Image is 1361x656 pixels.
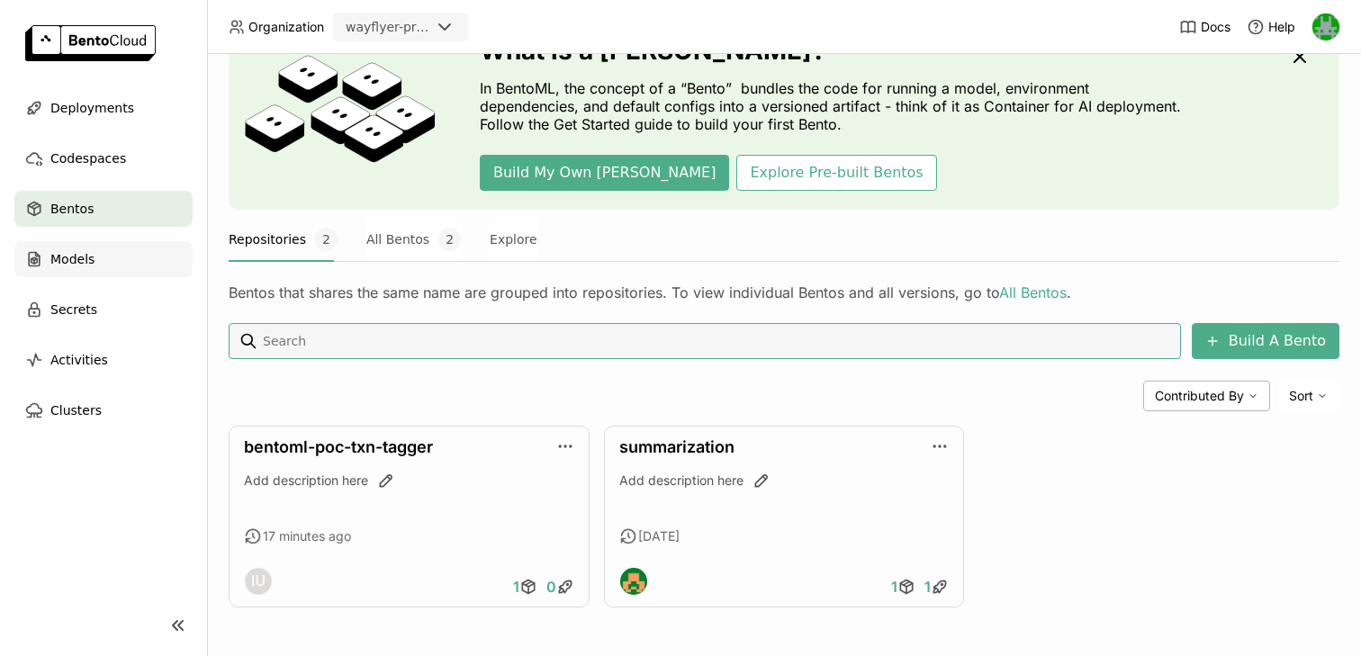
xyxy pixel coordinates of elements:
[1155,388,1244,404] span: Contributed By
[14,140,193,176] a: Codespaces
[1312,13,1339,40] img: Sean Hickey
[14,241,193,277] a: Models
[480,155,729,191] button: Build My Own [PERSON_NAME]
[1289,388,1313,404] span: Sort
[1247,18,1295,36] div: Help
[14,392,193,428] a: Clusters
[1192,323,1339,359] button: Build A Bento
[243,54,437,173] img: cover onboarding
[736,155,936,191] button: Explore Pre-built Bentos
[1143,381,1270,411] div: Contributed By
[891,578,897,596] span: 1
[14,90,193,126] a: Deployments
[229,283,1339,301] div: Bentos that shares the same name are grouped into repositories. To view individual Bentos and all...
[244,472,574,490] div: Add description here
[50,299,97,320] span: Secrets
[1268,19,1295,35] span: Help
[490,217,537,262] button: Explore
[1201,19,1230,35] span: Docs
[1277,381,1339,411] div: Sort
[619,472,950,490] div: Add description here
[513,578,519,596] span: 1
[509,569,542,605] a: 1
[14,191,193,227] a: Bentos
[50,349,108,371] span: Activities
[620,568,647,595] img: Fog Dong
[244,437,433,456] a: bentoml-poc-txn-tagger
[480,79,1191,133] p: In BentoML, the concept of a “Bento” bundles the code for running a model, environment dependenci...
[638,528,680,544] span: [DATE]
[315,228,338,251] span: 2
[14,292,193,328] a: Secrets
[245,568,272,595] div: IU
[432,19,434,37] input: Selected wayflyer-prod.
[542,569,579,605] a: 0
[25,25,156,61] img: logo
[261,327,1174,355] input: Search
[248,19,324,35] span: Organization
[924,578,931,596] span: 1
[480,36,1191,65] h3: What is a [PERSON_NAME]?
[50,198,94,220] span: Bentos
[546,578,556,596] span: 0
[50,97,134,119] span: Deployments
[50,400,102,421] span: Clusters
[1179,18,1230,36] a: Docs
[229,217,338,262] button: Repositories
[999,283,1067,301] a: All Bentos
[438,228,461,251] span: 2
[920,569,953,605] a: 1
[50,148,126,169] span: Codespaces
[263,528,351,544] span: 17 minutes ago
[244,567,273,596] div: Internal User
[14,342,193,378] a: Activities
[619,437,735,456] a: summarization
[366,217,461,262] button: All Bentos
[346,18,430,36] div: wayflyer-prod
[887,569,920,605] a: 1
[50,248,95,270] span: Models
